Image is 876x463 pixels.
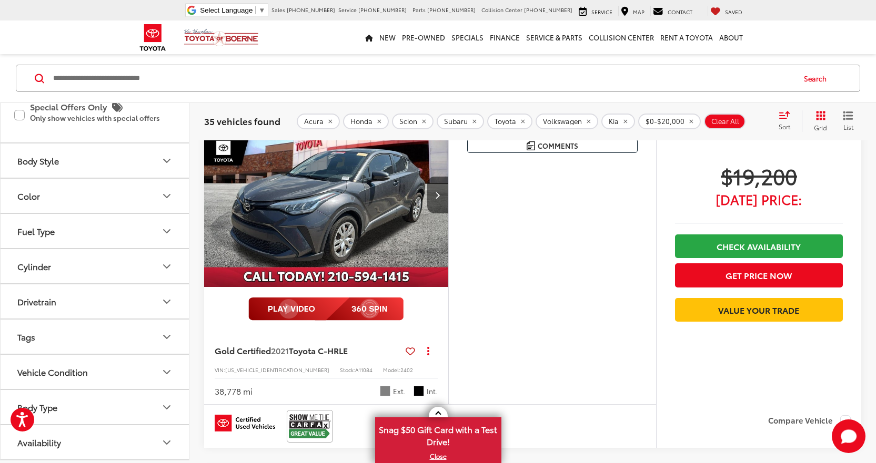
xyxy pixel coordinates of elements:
button: remove Kia [601,113,635,129]
button: Search [794,65,842,91]
div: Color [17,191,40,201]
span: Sales [271,6,285,14]
a: Gold Certified2021Toyota C-HRLE [215,345,401,356]
span: Black [414,386,424,396]
div: Color [160,190,173,202]
a: Value Your Trade [675,298,843,322]
span: Acura [304,117,324,125]
button: Grid View [802,110,835,131]
input: Search by Make, Model, or Keyword [52,66,794,91]
a: Home [362,20,376,54]
button: AvailabilityAvailability [1,425,190,459]
button: Body TypeBody Type [1,390,190,424]
button: Get Price Now [675,263,843,287]
a: 2021 Toyota C-HR LE2021 Toyota C-HR LE2021 Toyota C-HR LE2021 Toyota C-HR LE [204,104,449,287]
button: remove Acura [297,113,340,129]
a: Finance [487,20,523,54]
span: Snag $50 Gift Card with a Test Drive! [376,418,500,450]
div: Availability [160,436,173,449]
span: [DATE] Price: [675,194,843,204]
span: Kia [609,117,619,125]
span: 35 vehicles found [204,114,280,127]
button: List View [835,110,861,131]
span: Service [591,8,612,16]
span: Sort [779,122,790,131]
button: TagsTags [1,320,190,354]
span: Service [338,6,357,14]
div: Tags [17,332,35,342]
button: Next image [427,177,448,213]
a: Contact [650,6,695,16]
div: Availability [17,437,61,447]
a: About [716,20,746,54]
span: Subaru [444,117,468,125]
span: dropdown dots [427,346,429,355]
img: Comments [527,141,535,150]
span: Int. [427,386,438,396]
span: [PHONE_NUMBER] [427,6,476,14]
span: List [843,122,853,131]
img: Toyota Certified Used Vehicles [215,415,275,431]
span: ​ [255,6,256,14]
span: [US_VEHICLE_IDENTIFICATION_NUMBER] [225,366,329,374]
img: full motion video [248,297,404,321]
span: $19,200 [675,162,843,189]
img: Vic Vaughan Toyota of Boerne [184,28,259,47]
span: Ext. [393,386,406,396]
button: remove Scion [392,113,434,129]
button: Select sort value [773,110,802,131]
div: 38,778 mi [215,385,253,397]
div: Tags [160,331,173,343]
div: Cylinder [17,261,51,271]
a: Service & Parts: Opens in a new tab [523,20,586,54]
div: Cylinder [160,260,173,273]
span: Comments [538,141,578,151]
a: Select Language​ [200,6,265,14]
span: ▼ [258,6,265,14]
span: Model: [383,366,400,374]
img: View CARFAX report [289,412,331,440]
span: VIN: [215,366,225,374]
span: Gold Certified [215,344,271,356]
button: remove 0-20000 [638,113,701,129]
span: Gray [380,386,390,396]
button: remove Volkswagen [536,113,598,129]
a: Collision Center [586,20,657,54]
button: Actions [419,342,438,360]
button: Fuel TypeFuel Type [1,214,190,248]
span: Clear All [711,117,739,125]
button: Comments [467,139,638,153]
span: Honda [350,117,372,125]
span: Saved [725,8,742,16]
img: Toyota [133,20,173,55]
span: LE [339,344,348,356]
span: $0-$20,000 [646,117,684,125]
button: Clear All [704,113,746,129]
div: Vehicle Condition [160,366,173,378]
button: Vehicle ConditionVehicle Condition [1,355,190,389]
button: remove Subaru [437,113,484,129]
div: Body Style [17,156,59,166]
div: Body Style [160,155,173,167]
span: 2402 [400,366,413,374]
div: 2021 Toyota C-HR LE 0 [204,104,449,287]
a: Map [618,6,647,16]
a: Check Availability [675,234,843,258]
a: My Saved Vehicles [708,6,745,16]
span: Grid [814,122,827,131]
a: Rent a Toyota [657,20,716,54]
span: Parts [412,6,426,14]
span: Toyota [495,117,516,125]
span: Select Language [200,6,253,14]
button: remove Honda [343,113,389,129]
div: Fuel Type [160,225,173,238]
span: 2021 [271,344,289,356]
span: A11084 [355,366,372,374]
span: Collision Center [481,6,522,14]
span: Scion [399,117,417,125]
button: remove Toyota [487,113,532,129]
button: CylinderCylinder [1,249,190,283]
span: Volkswagen [543,117,582,125]
button: Body StyleBody Style [1,143,190,178]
